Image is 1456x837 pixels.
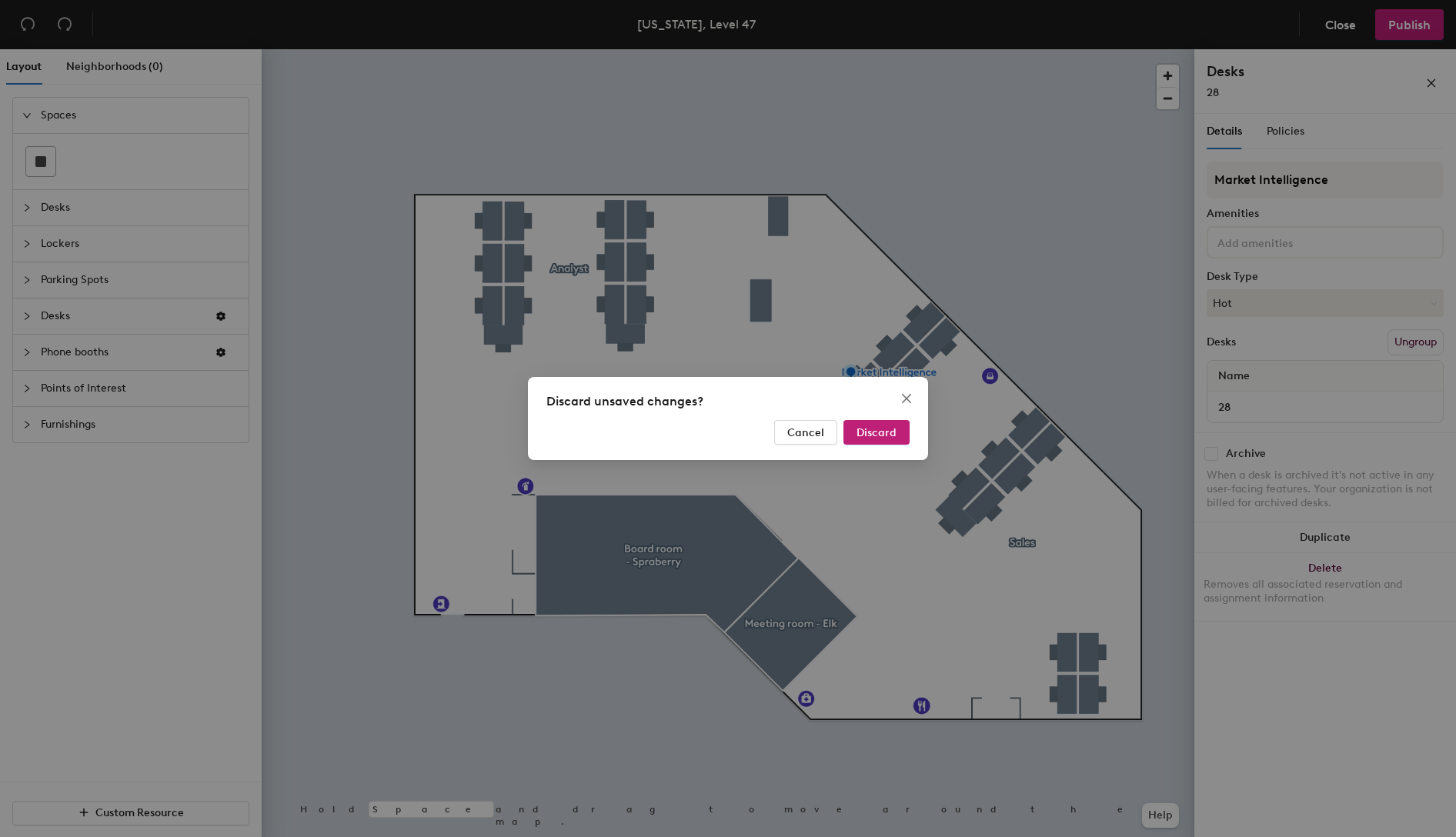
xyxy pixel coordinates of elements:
div: Discard unsaved changes? [546,392,910,411]
button: Discard [843,420,910,445]
span: Close [894,392,919,405]
span: Cancel [787,426,824,439]
button: Close [894,386,919,411]
span: Discard [857,426,897,439]
span: close [900,392,913,405]
button: Cancel [774,420,837,445]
